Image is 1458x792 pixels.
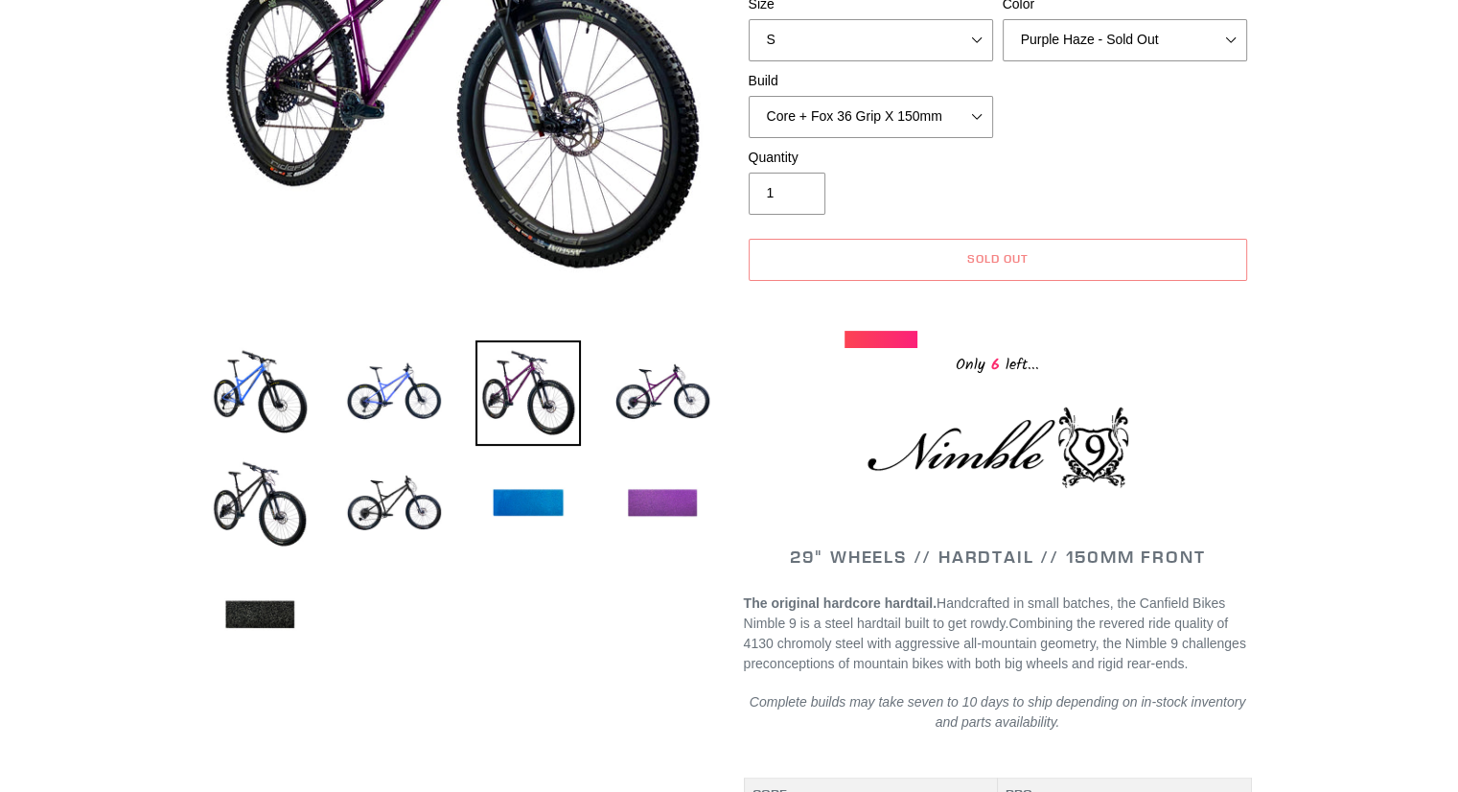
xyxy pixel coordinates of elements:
[749,71,993,91] label: Build
[744,616,1246,671] span: Combining the revered ride quality of 4130 chromoly steel with aggressive all-mountain geometry, ...
[744,595,1226,631] span: Handcrafted in small batches, the Canfield Bikes Nimble 9 is a steel hardtail built to get rowdy.
[610,452,715,557] img: Load image into Gallery viewer, NIMBLE 9 - Complete Bike
[610,340,715,446] img: Load image into Gallery viewer, NIMBLE 9 - Complete Bike
[341,340,447,446] img: Load image into Gallery viewer, NIMBLE 9 - Complete Bike
[207,452,312,557] img: Load image into Gallery viewer, NIMBLE 9 - Complete Bike
[749,148,993,168] label: Quantity
[341,452,447,557] img: Load image into Gallery viewer, NIMBLE 9 - Complete Bike
[749,239,1247,281] button: Sold out
[475,340,581,446] img: Load image into Gallery viewer, NIMBLE 9 - Complete Bike
[985,353,1006,377] span: 6
[744,595,937,611] strong: The original hardcore hardtail.
[475,452,581,557] img: Load image into Gallery viewer, NIMBLE 9 - Complete Bike
[207,563,312,668] img: Load image into Gallery viewer, NIMBLE 9 - Complete Bike
[790,546,1206,568] span: 29" WHEELS // HARDTAIL // 150MM FRONT
[967,251,1029,266] span: Sold out
[750,694,1246,730] em: Complete builds may take seven to 10 days to ship depending on in-stock inventory and parts avail...
[207,340,312,446] img: Load image into Gallery viewer, NIMBLE 9 - Complete Bike
[845,348,1151,378] div: Only left...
